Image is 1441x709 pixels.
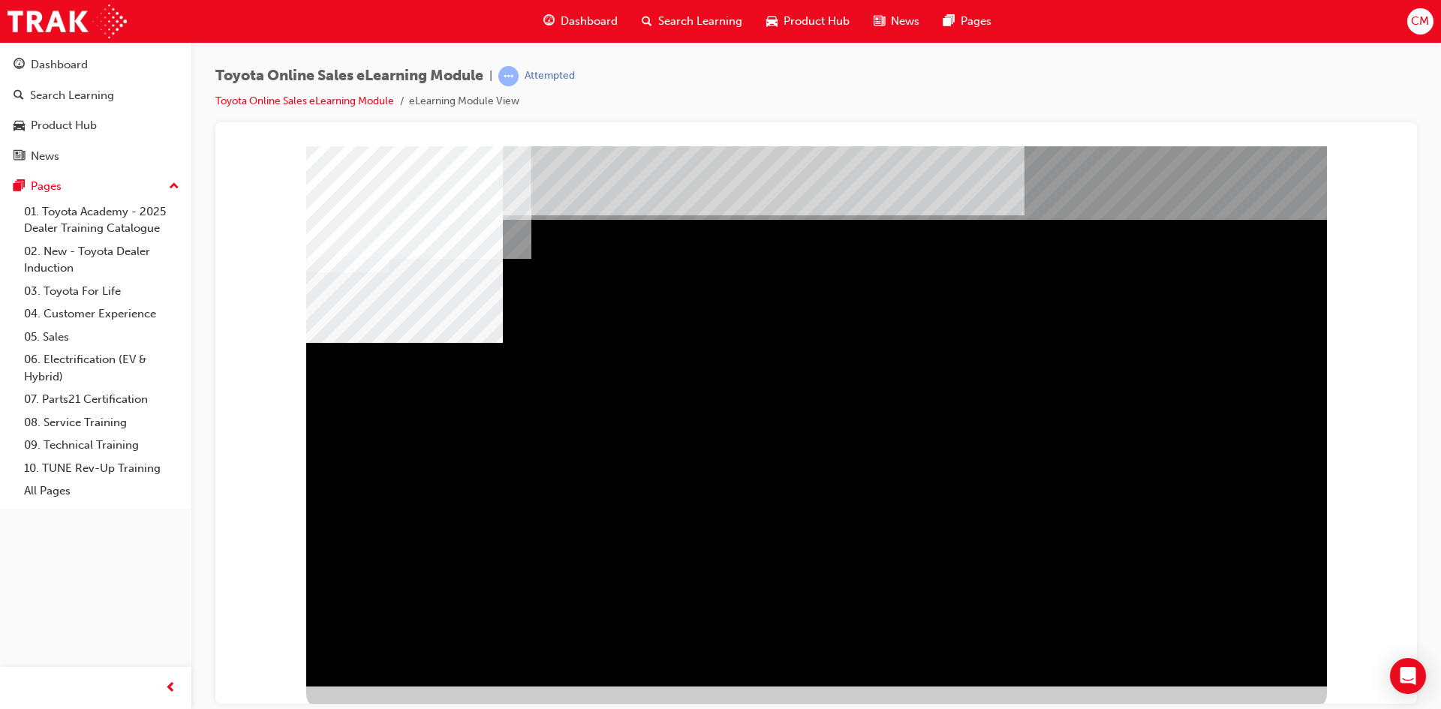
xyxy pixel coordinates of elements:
[961,13,991,30] span: Pages
[31,148,59,165] div: News
[6,173,185,200] button: Pages
[14,150,25,164] span: news-icon
[31,178,62,195] div: Pages
[1411,13,1429,30] span: CM
[18,479,185,503] a: All Pages
[18,457,185,480] a: 10. TUNE Rev-Up Training
[18,411,185,434] a: 08. Service Training
[18,240,185,280] a: 02. New - Toyota Dealer Induction
[862,6,931,37] a: news-iconNews
[31,117,97,134] div: Product Hub
[754,6,862,37] a: car-iconProduct Hub
[14,119,25,133] span: car-icon
[642,12,652,31] span: search-icon
[31,56,88,74] div: Dashboard
[14,89,24,103] span: search-icon
[14,59,25,72] span: guage-icon
[561,13,618,30] span: Dashboard
[531,6,630,37] a: guage-iconDashboard
[784,13,850,30] span: Product Hub
[6,48,185,173] button: DashboardSearch LearningProduct HubNews
[8,5,127,38] img: Trak
[1390,658,1426,694] div: Open Intercom Messenger
[6,112,185,140] a: Product Hub
[658,13,742,30] span: Search Learning
[79,540,173,567] div: BACK Trigger this button to go to the previous slide
[18,280,185,303] a: 03. Toyota For Life
[766,12,778,31] span: car-icon
[874,12,885,31] span: news-icon
[543,12,555,31] span: guage-icon
[498,66,519,86] span: learningRecordVerb_ATTEMPT-icon
[14,180,25,194] span: pages-icon
[1407,8,1433,35] button: CM
[525,69,575,83] div: Attempted
[489,68,492,85] span: |
[6,143,185,170] a: News
[165,679,176,698] span: prev-icon
[18,302,185,326] a: 04. Customer Experience
[18,326,185,349] a: 05. Sales
[30,87,114,104] div: Search Learning
[215,68,483,85] span: Toyota Online Sales eLearning Module
[6,51,185,79] a: Dashboard
[6,82,185,110] a: Search Learning
[169,177,179,197] span: up-icon
[891,13,919,30] span: News
[18,388,185,411] a: 07. Parts21 Certification
[18,434,185,457] a: 09. Technical Training
[931,6,1003,37] a: pages-iconPages
[18,348,185,388] a: 06. Electrification (EV & Hybrid)
[630,6,754,37] a: search-iconSearch Learning
[18,200,185,240] a: 01. Toyota Academy - 2025 Dealer Training Catalogue
[215,95,394,107] a: Toyota Online Sales eLearning Module
[943,12,955,31] span: pages-icon
[409,93,519,110] li: eLearning Module View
